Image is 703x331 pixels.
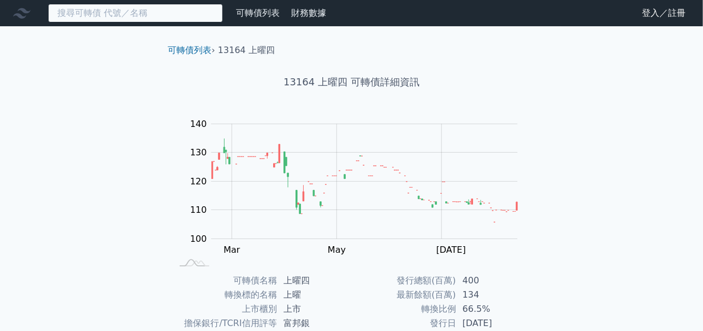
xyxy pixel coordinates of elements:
td: 上市 [277,302,352,316]
tspan: 120 [190,176,207,187]
g: Chart [185,119,534,255]
tspan: 130 [190,147,207,158]
li: › [168,44,215,57]
td: 66.5% [456,302,531,316]
td: 擔保銀行/TCRI信用評等 [173,316,277,330]
tspan: Mar [224,245,241,255]
tspan: 100 [190,234,207,244]
input: 搜尋可轉債 代號／名稱 [48,4,223,22]
a: 可轉債列表 [168,45,212,55]
td: 可轉債名稱 [173,274,277,288]
td: [DATE] [456,316,531,330]
tspan: May [328,245,346,255]
a: 登入／註冊 [633,4,694,22]
td: 發行總額(百萬) [352,274,456,288]
h1: 13164 上曜四 可轉債詳細資訊 [159,74,544,90]
a: 可轉債列表 [236,8,280,18]
li: 13164 上曜四 [218,44,275,57]
td: 富邦銀 [277,316,352,330]
td: 轉換比例 [352,302,456,316]
td: 上曜 [277,288,352,302]
td: 轉換標的名稱 [173,288,277,302]
td: 上市櫃別 [173,302,277,316]
td: 發行日 [352,316,456,330]
a: 財務數據 [291,8,326,18]
td: 134 [456,288,531,302]
tspan: [DATE] [436,245,466,255]
td: 400 [456,274,531,288]
tspan: 140 [190,119,207,129]
td: 最新餘額(百萬) [352,288,456,302]
td: 上曜四 [277,274,352,288]
tspan: 110 [190,205,207,215]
